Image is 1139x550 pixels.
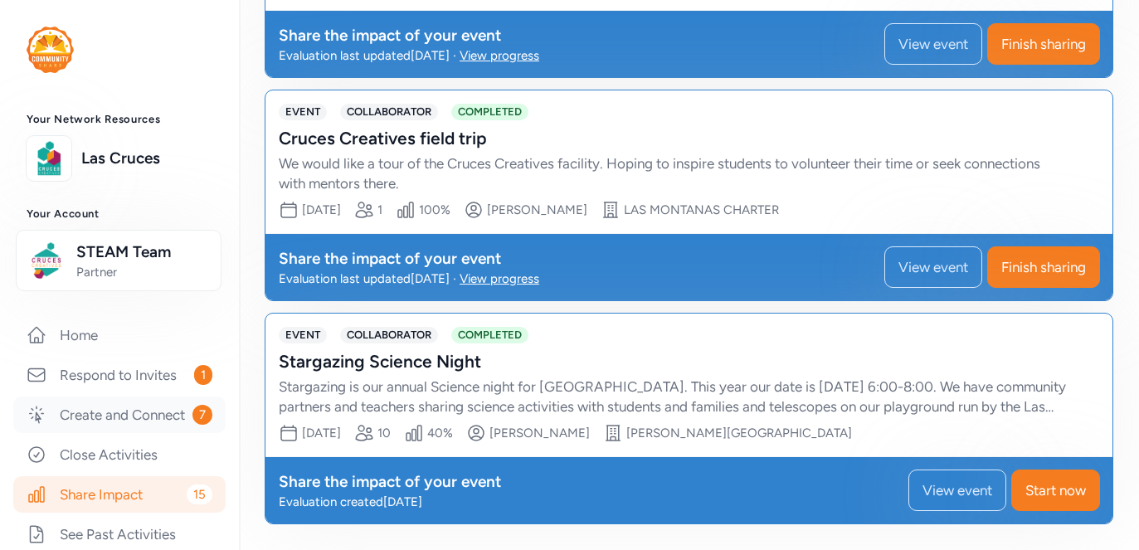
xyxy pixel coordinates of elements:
span: 15 [187,484,212,504]
h3: Your Network Resources [27,113,212,126]
a: Respond to Invites1 [13,357,226,393]
span: [DATE] [302,202,341,217]
button: View event [908,470,1006,511]
div: Evaluation last updated [DATE] [279,47,450,64]
span: 7 [192,405,212,425]
a: Home [13,317,226,353]
span: COLLABORATOR [340,104,438,120]
div: Share the impact of your event [279,24,539,47]
div: Share the impact of your event [279,470,501,494]
div: Stargazing is our annual Science night for [GEOGRAPHIC_DATA]. This year our date is [DATE] 6:00-8... [279,377,1066,416]
div: [PERSON_NAME] [487,202,587,218]
div: [PERSON_NAME] [489,425,590,441]
span: Finish sharing [1001,34,1086,54]
span: EVENT [279,327,327,343]
div: Share the impact of your event [279,247,539,270]
span: EVENT [279,104,327,120]
button: Finish sharing [987,23,1100,65]
span: Finish sharing [1001,257,1086,277]
div: 40% [427,425,453,441]
span: Start now [1025,480,1086,500]
span: Evaluation created [DATE] [279,494,422,510]
h3: Your Account [27,207,212,221]
span: [DATE] [302,426,341,440]
div: LAS MONTANAS CHARTER [624,202,779,218]
span: View event [898,34,968,54]
div: View progress [460,270,539,287]
a: Close Activities [13,436,226,473]
div: Cruces Creatives field trip [279,127,1066,150]
button: STEAM TeamPartner [16,230,221,291]
div: 1 [377,202,382,218]
div: We would like a tour of the Cruces Creatives facility. Hoping to inspire students to volunteer th... [279,153,1066,193]
a: Share Impact15 [13,476,226,513]
span: COMPLETED [451,327,528,343]
div: Evaluation last updated [DATE] [279,270,450,287]
img: logo [31,140,67,177]
div: View progress [460,47,539,64]
a: Las Cruces [81,147,212,170]
div: 10 [377,425,391,441]
div: 100% [419,202,450,218]
span: COLLABORATOR [340,327,438,343]
img: logo [27,27,74,73]
span: · [453,47,456,64]
a: Create and Connect7 [13,397,226,433]
span: 1 [194,365,212,385]
span: COMPLETED [451,104,528,120]
div: [PERSON_NAME][GEOGRAPHIC_DATA] [626,425,852,441]
button: View event [884,246,982,288]
span: Partner [76,264,211,280]
span: View event [922,480,992,500]
button: Start now [1011,470,1100,511]
button: View event [884,23,982,65]
div: Stargazing Science Night [279,350,1066,373]
span: · [453,270,456,287]
span: STEAM Team [76,241,211,264]
button: Finish sharing [987,246,1100,288]
span: View event [898,257,968,277]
